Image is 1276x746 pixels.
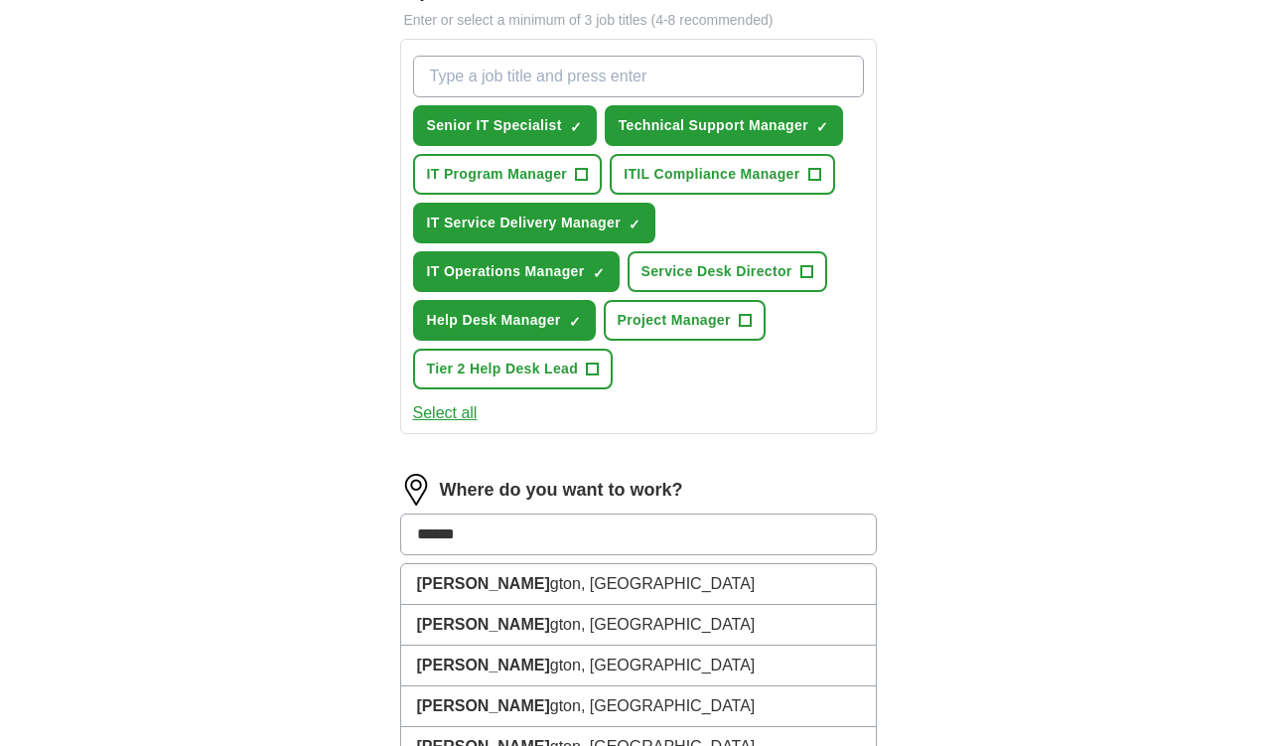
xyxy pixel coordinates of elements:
[413,203,655,243] button: IT Service Delivery Manager✓
[427,310,561,331] span: Help Desk Manager
[427,261,585,282] span: IT Operations Manager
[605,105,843,146] button: Technical Support Manager✓
[569,314,581,330] span: ✓
[417,657,550,673] strong: [PERSON_NAME]
[401,686,876,727] li: gton, [GEOGRAPHIC_DATA]
[619,115,808,136] span: Technical Support Manager
[610,154,834,195] button: ITIL Compliance Manager
[413,300,596,341] button: Help Desk Manager✓
[400,10,877,31] p: Enter or select a minimum of 3 job titles (4-8 recommended)
[417,616,550,633] strong: [PERSON_NAME]
[427,115,562,136] span: Senior IT Specialist
[440,477,683,504] label: Where do you want to work?
[629,217,640,232] span: ✓
[624,164,799,185] span: ITIL Compliance Manager
[641,261,792,282] span: Service Desk Director
[417,575,550,592] strong: [PERSON_NAME]
[401,646,876,686] li: gton, [GEOGRAPHIC_DATA]
[400,474,432,506] img: location.png
[417,697,550,714] strong: [PERSON_NAME]
[413,251,620,292] button: IT Operations Manager✓
[413,154,603,195] button: IT Program Manager
[413,401,478,425] button: Select all
[401,605,876,646] li: gton, [GEOGRAPHIC_DATA]
[628,251,827,292] button: Service Desk Director
[604,300,766,341] button: Project Manager
[413,56,864,97] input: Type a job title and press enter
[570,119,582,135] span: ✓
[413,105,597,146] button: Senior IT Specialist✓
[413,349,614,389] button: Tier 2 Help Desk Lead
[427,359,579,379] span: Tier 2 Help Desk Lead
[427,164,568,185] span: IT Program Manager
[593,265,605,281] span: ✓
[618,310,731,331] span: Project Manager
[427,213,621,233] span: IT Service Delivery Manager
[401,564,876,605] li: gton, [GEOGRAPHIC_DATA]
[816,119,828,135] span: ✓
